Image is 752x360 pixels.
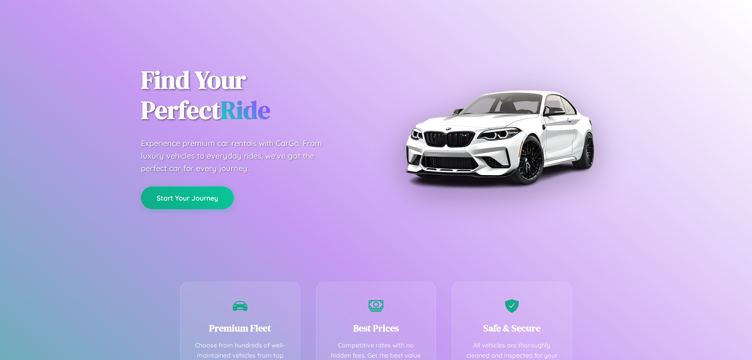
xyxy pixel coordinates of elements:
[141,65,364,125] h1: Find Your Perfect
[141,186,234,209] button: Start Your Journey
[328,322,424,335] h3: Best Prices
[401,39,597,235] img: Premium BMW car rental vehicle
[221,93,270,127] span: Ride
[141,137,337,175] p: Experience premium car rentals with CarGo. From luxury vehicles to everyday rides, we've got the ...
[192,322,288,335] h3: Premium Fleet
[464,322,560,335] h3: Safe & Secure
